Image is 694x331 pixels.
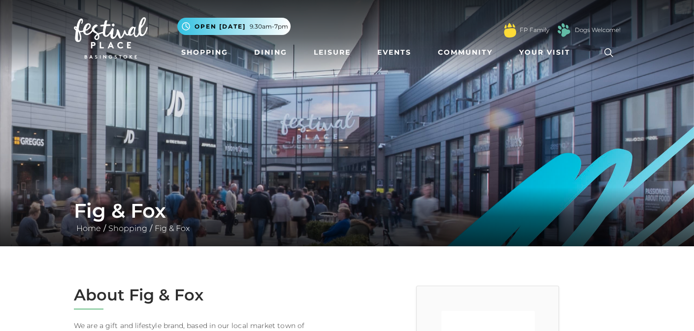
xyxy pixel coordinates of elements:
[520,26,549,34] a: FP Family
[74,199,621,223] h1: Fig & Fox
[250,43,291,62] a: Dining
[74,224,103,233] a: Home
[515,43,579,62] a: Your Visit
[373,43,415,62] a: Events
[575,26,621,34] a: Dogs Welcome!
[152,224,192,233] a: Fig & Fox
[310,43,355,62] a: Leisure
[177,18,291,35] button: Open [DATE] 9.30am-7pm
[74,286,340,304] h2: About Fig & Fox
[250,22,288,31] span: 9.30am-7pm
[177,43,232,62] a: Shopping
[74,17,148,59] img: Festival Place Logo
[519,47,570,58] span: Your Visit
[434,43,496,62] a: Community
[195,22,246,31] span: Open [DATE]
[66,199,628,234] div: / /
[106,224,150,233] a: Shopping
